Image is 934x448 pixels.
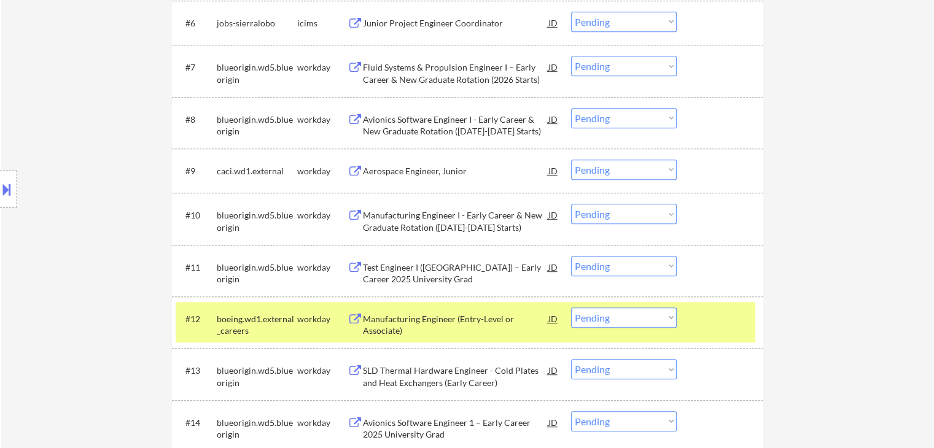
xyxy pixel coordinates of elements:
div: JD [547,56,559,78]
div: JD [547,359,559,381]
div: Junior Project Engineer Coordinator [363,17,548,29]
div: Avionics Software Engineer I - Early Career & New Graduate Rotation ([DATE]-[DATE] Starts) [363,114,548,137]
div: caci.wd1.external [217,165,297,177]
div: blueorigin.wd5.blueorigin [217,114,297,137]
div: workday [297,165,348,177]
div: Test Engineer I ([GEOGRAPHIC_DATA]) – Early Career 2025 University Grad [363,261,548,285]
div: Aerospace Engineer, Junior [363,165,548,177]
div: #14 [185,417,207,429]
div: #13 [185,365,207,377]
div: workday [297,417,348,429]
div: #6 [185,17,207,29]
div: workday [297,313,348,325]
div: icims [297,17,348,29]
div: Avionics Software Engineer 1 – Early Career 2025 University Grad [363,417,548,441]
div: SLD Thermal Hardware Engineer - Cold Plates and Heat Exchangers (Early Career) [363,365,548,388]
div: blueorigin.wd5.blueorigin [217,61,297,85]
div: #7 [185,61,207,74]
div: boeing.wd1.external_careers [217,313,297,337]
div: JD [547,108,559,130]
div: workday [297,114,348,126]
div: workday [297,261,348,274]
div: blueorigin.wd5.blueorigin [217,209,297,233]
div: Fluid Systems & Propulsion Engineer I – Early Career & New Graduate Rotation (2026 Starts) [363,61,548,85]
div: blueorigin.wd5.blueorigin [217,417,297,441]
div: JD [547,411,559,433]
div: JD [547,307,559,330]
div: JD [547,204,559,226]
div: jobs-sierralobo [217,17,297,29]
div: workday [297,365,348,377]
div: Manufacturing Engineer I - Early Career & New Graduate Rotation ([DATE]-[DATE] Starts) [363,209,548,233]
div: #12 [185,313,207,325]
div: JD [547,256,559,278]
div: blueorigin.wd5.blueorigin [217,261,297,285]
div: workday [297,61,348,74]
div: JD [547,12,559,34]
div: blueorigin.wd5.blueorigin [217,365,297,388]
div: Manufacturing Engineer (Entry-Level or Associate) [363,313,548,337]
div: workday [297,209,348,222]
div: JD [547,160,559,182]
